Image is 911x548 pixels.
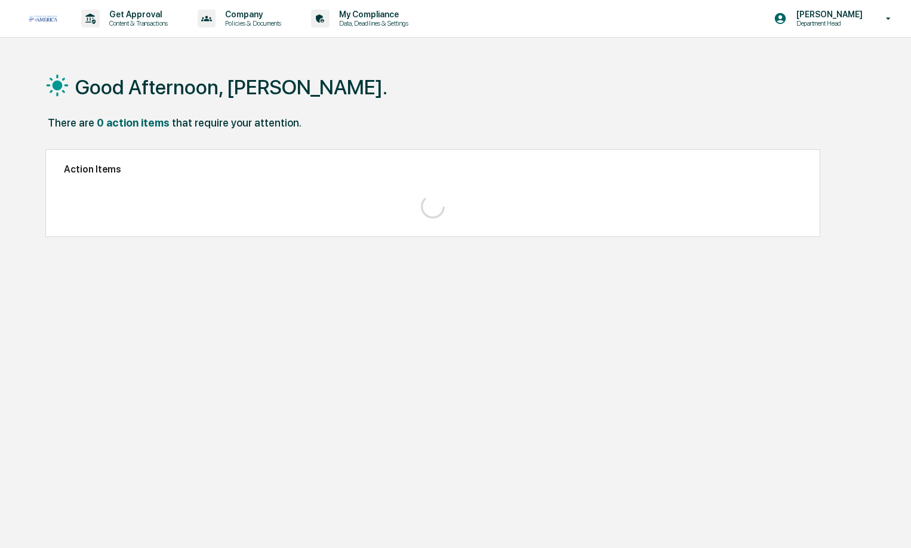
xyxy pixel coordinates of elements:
p: Company [216,10,287,19]
p: Data, Deadlines & Settings [330,19,414,27]
p: Get Approval [100,10,174,19]
div: 0 action items [97,116,170,129]
div: There are [48,116,94,129]
p: Department Head [787,19,869,27]
img: logo [29,16,57,21]
p: My Compliance [330,10,414,19]
p: Content & Transactions [100,19,174,27]
h1: Good Afternoon, [PERSON_NAME]. [75,75,387,99]
div: that require your attention. [172,116,301,129]
h2: Action Items [64,164,802,175]
p: Policies & Documents [216,19,287,27]
p: [PERSON_NAME] [787,10,869,19]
